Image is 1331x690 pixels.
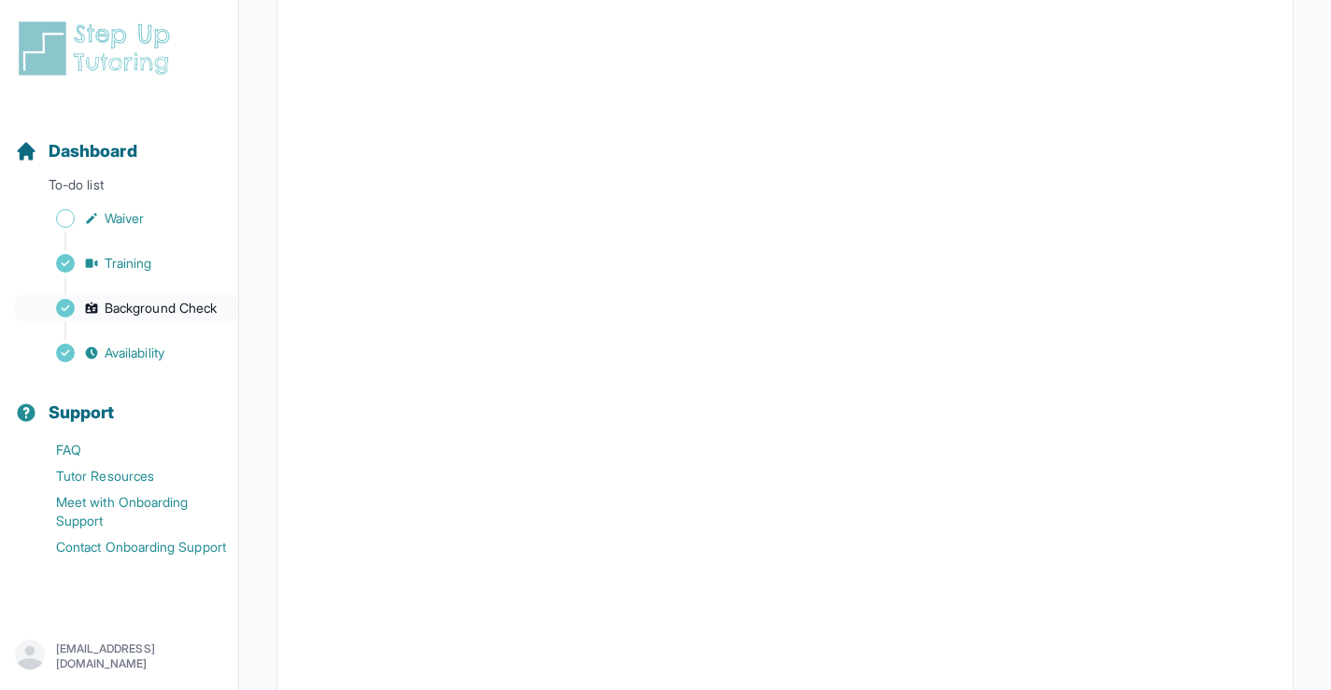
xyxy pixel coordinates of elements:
a: Dashboard [15,138,137,164]
span: Support [49,400,115,426]
span: Background Check [105,299,217,317]
a: FAQ [15,437,238,463]
button: Support [7,370,231,433]
span: Availability [105,344,164,362]
p: [EMAIL_ADDRESS][DOMAIN_NAME] [56,641,223,671]
a: Tutor Resources [15,463,238,489]
a: Waiver [15,205,238,232]
a: Training [15,250,238,276]
button: Dashboard [7,108,231,172]
span: Waiver [105,209,144,228]
a: Availability [15,340,238,366]
img: logo [15,19,181,78]
span: Training [105,254,152,273]
a: Meet with Onboarding Support [15,489,238,534]
button: [EMAIL_ADDRESS][DOMAIN_NAME] [15,640,223,673]
a: Background Check [15,295,238,321]
p: To-do list [7,176,231,202]
span: Dashboard [49,138,137,164]
a: Contact Onboarding Support [15,534,238,560]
